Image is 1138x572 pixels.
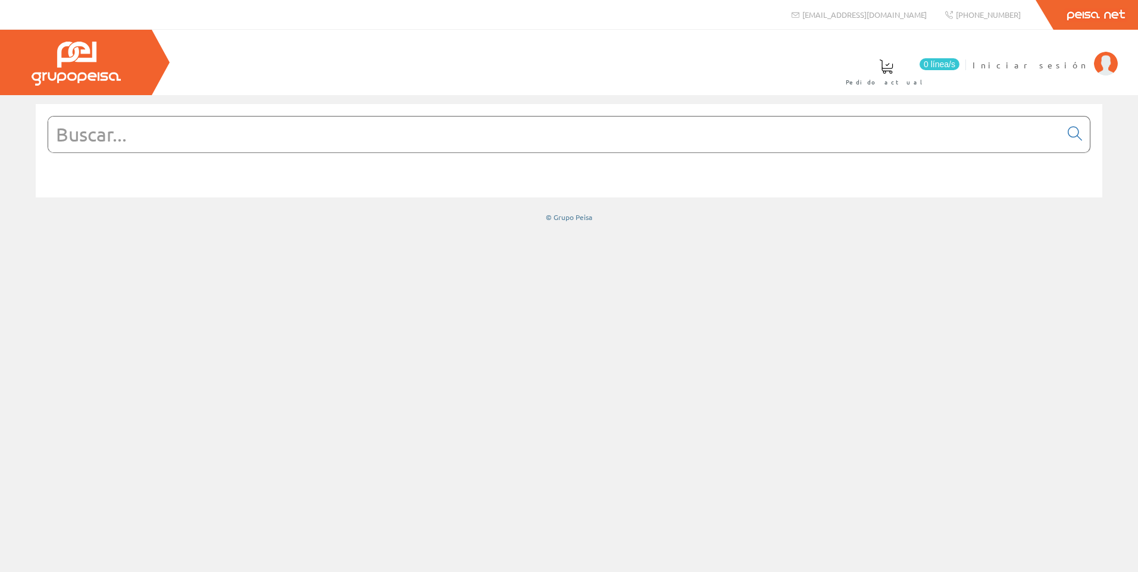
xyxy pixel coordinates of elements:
span: [EMAIL_ADDRESS][DOMAIN_NAME] [802,10,927,20]
input: Buscar... [48,117,1061,152]
a: Iniciar sesión [973,49,1118,61]
img: Grupo Peisa [32,42,121,86]
span: [PHONE_NUMBER] [956,10,1021,20]
span: Iniciar sesión [973,59,1088,71]
div: © Grupo Peisa [36,212,1102,222]
span: Pedido actual [846,76,927,88]
span: 0 línea/s [920,58,959,70]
